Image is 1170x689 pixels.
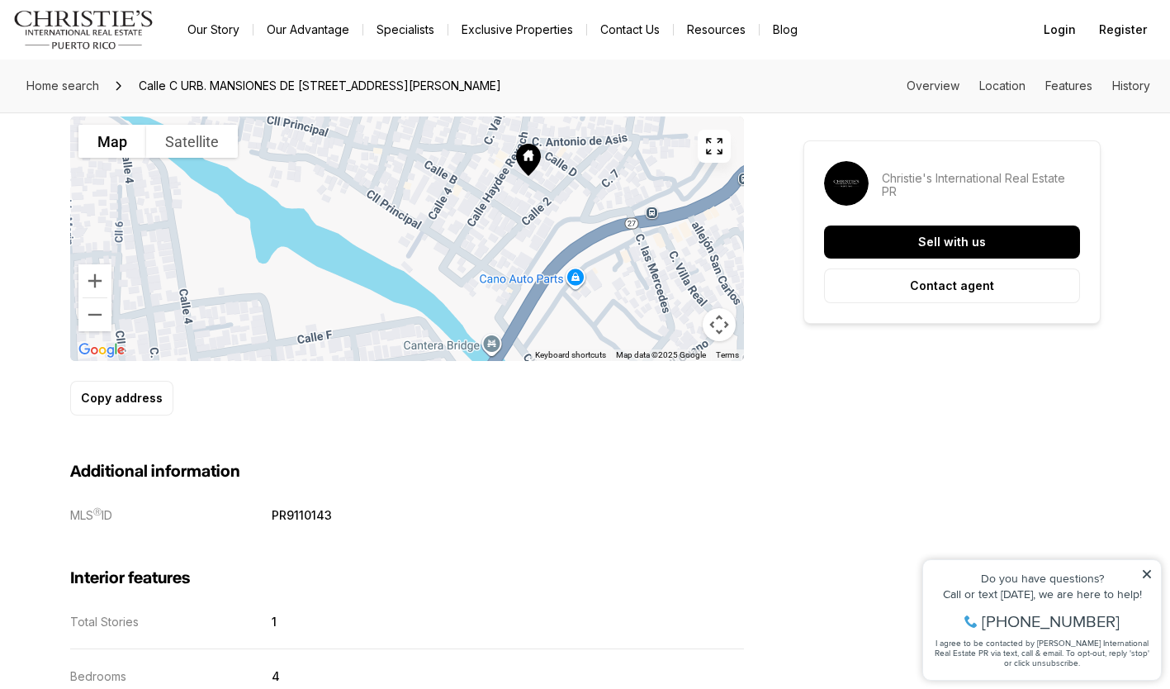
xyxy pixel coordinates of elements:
h3: Additional information [70,462,744,482]
span: I agree to be contacted by [PERSON_NAME] International Real Estate PR via text, call & email. To ... [21,102,235,133]
nav: Page section menu [907,79,1150,93]
button: Sell with us [824,226,1080,259]
p: Christie's International Real Estate PR [882,172,1080,198]
div: Do you have questions? [17,37,239,49]
a: Our Advantage [253,18,362,41]
button: Copy address [70,381,173,416]
span: Login [1044,23,1076,36]
a: Home search [20,73,106,99]
button: Zoom in [78,264,111,297]
button: Show satellite imagery [146,125,238,158]
a: Skip to: Overview [907,78,959,93]
a: Exclusive Properties [448,18,586,41]
img: logo [13,10,154,50]
a: Terms (opens in new tab) [716,350,739,359]
span: Map data ©2025 Google [616,350,706,359]
p: Contact agent [910,279,994,292]
a: Skip to: History [1112,78,1150,93]
p: Sell with us [918,235,986,249]
p: MLS ID [70,508,112,522]
a: Open this area in Google Maps (opens a new window) [74,340,129,361]
button: Contact agent [824,268,1080,303]
p: 4 [272,669,280,683]
p: PR9110143 [272,508,332,522]
p: Copy address [81,392,163,405]
h3: Interior features [70,568,744,588]
a: Our Story [174,18,253,41]
a: Blog [760,18,811,41]
button: Register [1089,13,1157,46]
img: Google [74,340,129,361]
a: Skip to: Location [979,78,1026,93]
a: Specialists [363,18,448,41]
span: Calle C URB. MANSIONES DE [STREET_ADDRESS][PERSON_NAME] [132,73,508,99]
span: Ⓡ [93,506,102,516]
p: Total Stories [70,615,139,629]
div: Call or text [DATE], we are here to help! [17,53,239,64]
button: Zoom out [78,298,111,331]
span: [PHONE_NUMBER] [68,78,206,94]
button: Contact Us [587,18,673,41]
span: Register [1099,23,1147,36]
button: Map camera controls [703,308,736,341]
button: Show street map [78,125,146,158]
span: Home search [26,78,99,93]
button: Login [1034,13,1086,46]
p: Bedrooms [70,669,126,683]
a: Skip to: Features [1045,78,1092,93]
a: Resources [674,18,759,41]
p: 1 [272,615,277,629]
button: Keyboard shortcuts [535,349,606,361]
